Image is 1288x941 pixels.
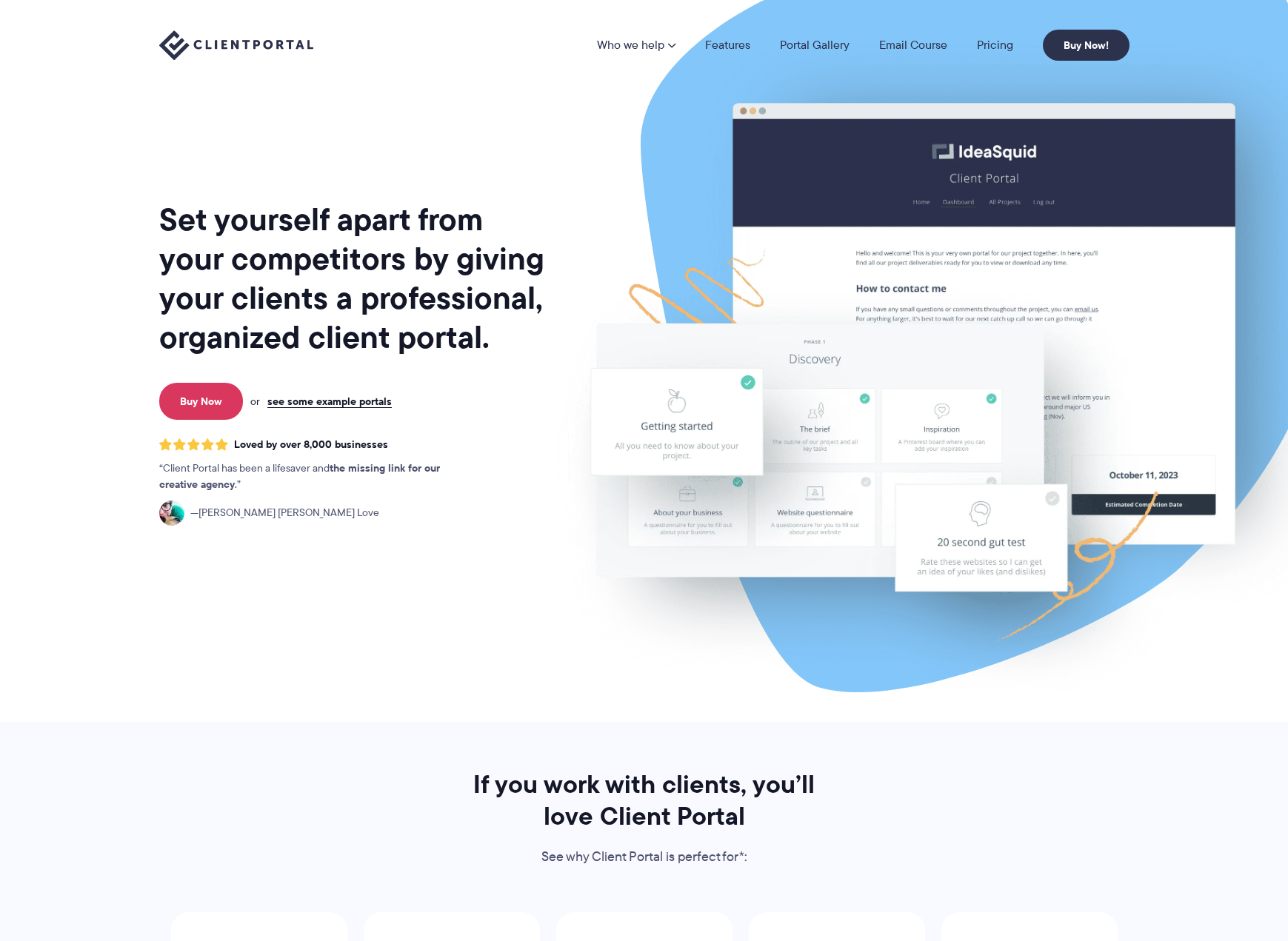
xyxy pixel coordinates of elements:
[1043,30,1129,61] a: Buy Now!
[159,383,243,420] a: Buy Now
[879,39,947,51] a: Email Course
[159,200,547,357] h1: Set yourself apart from your competitors by giving your clients a professional, organized client ...
[453,846,835,868] p: See why Client Portal is perfect for*:
[159,461,470,493] p: Client Portal has been a lifesaver and .
[453,768,835,832] h2: If you work with clients, you’ll love Client Portal
[267,395,392,408] a: see some example portals
[250,395,260,408] span: or
[234,438,388,451] span: Loved by over 8,000 businesses
[977,39,1013,51] a: Pricing
[159,460,440,492] strong: the missing link for our creative agency
[705,39,750,51] a: Features
[597,39,675,51] a: Who we help
[190,505,379,521] span: [PERSON_NAME] [PERSON_NAME] Love
[780,39,850,51] a: Portal Gallery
